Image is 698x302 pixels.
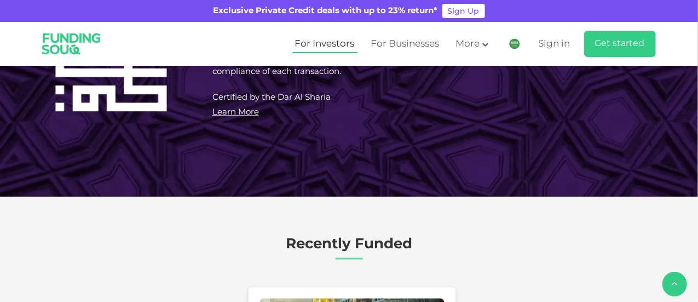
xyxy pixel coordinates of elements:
a: Sign Up [442,4,485,18]
button: back [662,272,687,297]
a: Learn More [212,109,259,116]
span: Funding Souq offers Shariah-compliant investment and financing solutions. We are dedicated to fol... [212,38,645,76]
span: Sign in [539,39,570,49]
img: Logo [34,24,108,64]
p: Certified by the Dar Al Sharia [212,90,653,105]
img: SA Flag [509,38,520,49]
span: More [456,39,480,49]
span: Get started [595,39,645,48]
a: For Investors [292,35,357,53]
div: Exclusive Private Credit deals with up to 23% return* [214,5,438,18]
a: For Businesses [368,35,442,53]
a: Sign in [536,35,570,53]
span: Recently Funded [286,237,412,252]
